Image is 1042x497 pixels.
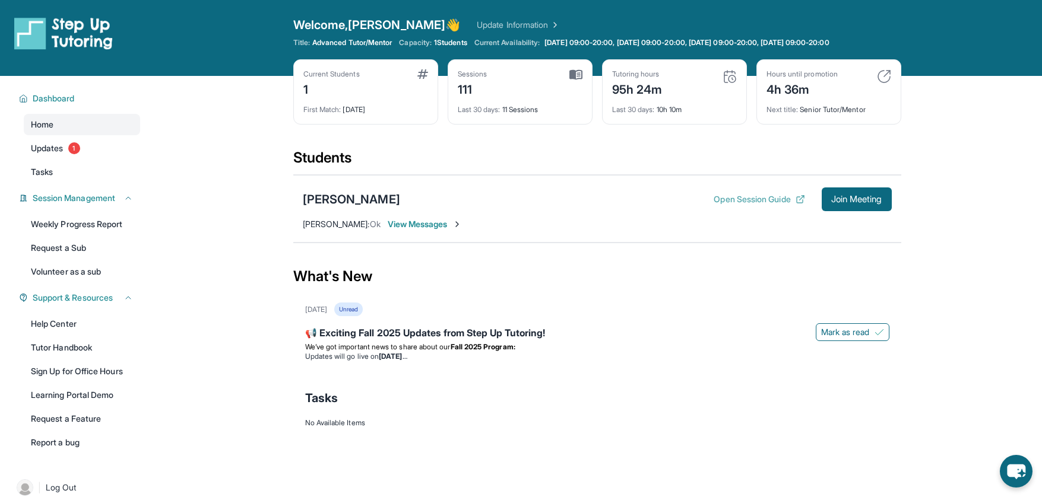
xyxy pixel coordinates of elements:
[714,193,805,205] button: Open Session Guide
[875,327,884,337] img: Mark as read
[28,192,133,204] button: Session Management
[24,161,140,183] a: Tasks
[312,38,392,47] span: Advanced Tutor/Mentor
[458,98,582,114] div: 11 Sessions
[293,250,901,302] div: What's New
[303,219,370,229] span: [PERSON_NAME] :
[303,69,360,79] div: Current Students
[24,114,140,135] a: Home
[548,19,560,31] img: Chevron Right
[379,352,407,361] strong: [DATE]
[305,390,338,406] span: Tasks
[877,69,891,84] img: card
[24,313,140,334] a: Help Center
[821,326,870,338] span: Mark as read
[33,292,113,304] span: Support & Resources
[612,105,655,114] span: Last 30 days :
[24,138,140,159] a: Updates1
[822,187,892,211] button: Join Meeting
[816,323,889,341] button: Mark as read
[434,38,467,47] span: 1 Students
[458,69,487,79] div: Sessions
[303,105,341,114] span: First Match :
[24,432,140,453] a: Report a bug
[305,305,327,314] div: [DATE]
[370,219,381,229] span: Ok
[477,19,560,31] a: Update Information
[388,218,462,230] span: View Messages
[293,17,461,33] span: Welcome, [PERSON_NAME] 👋
[31,142,64,154] span: Updates
[452,219,462,229] img: Chevron-Right
[542,38,831,47] a: [DATE] 09:00-20:00, [DATE] 09:00-20:00, [DATE] 09:00-20:00, [DATE] 09:00-20:00
[33,192,115,204] span: Session Management
[17,479,33,496] img: user-img
[303,98,428,114] div: [DATE]
[458,79,487,98] div: 111
[399,38,432,47] span: Capacity:
[458,105,501,114] span: Last 30 days :
[303,191,400,208] div: [PERSON_NAME]
[68,142,80,154] span: 1
[33,93,75,104] span: Dashboard
[612,98,737,114] div: 10h 10m
[24,214,140,235] a: Weekly Progress Report
[31,119,53,130] span: Home
[14,17,113,50] img: logo
[24,361,140,382] a: Sign Up for Office Hours
[305,326,889,342] div: 📢 Exciting Fall 2025 Updates from Step Up Tutoring!
[24,408,140,429] a: Request a Feature
[767,98,891,114] div: Senior Tutor/Mentor
[1000,455,1033,488] button: chat-button
[723,69,737,84] img: card
[334,302,363,316] div: Unread
[24,384,140,406] a: Learning Portal Demo
[305,342,451,351] span: We’ve got important news to share about our
[293,148,901,174] div: Students
[305,352,889,361] li: Updates will go live on
[24,337,140,358] a: Tutor Handbook
[46,482,77,493] span: Log Out
[767,105,799,114] span: Next title :
[569,69,582,80] img: card
[831,196,882,203] span: Join Meeting
[474,38,540,47] span: Current Availability:
[28,93,133,104] button: Dashboard
[31,166,53,178] span: Tasks
[767,69,838,79] div: Hours until promotion
[28,292,133,304] button: Support & Resources
[38,480,41,495] span: |
[24,237,140,259] a: Request a Sub
[544,38,829,47] span: [DATE] 09:00-20:00, [DATE] 09:00-20:00, [DATE] 09:00-20:00, [DATE] 09:00-20:00
[612,79,663,98] div: 95h 24m
[293,38,310,47] span: Title:
[305,418,889,428] div: No Available Items
[303,79,360,98] div: 1
[24,261,140,282] a: Volunteer as a sub
[612,69,663,79] div: Tutoring hours
[417,69,428,79] img: card
[451,342,515,351] strong: Fall 2025 Program:
[767,79,838,98] div: 4h 36m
